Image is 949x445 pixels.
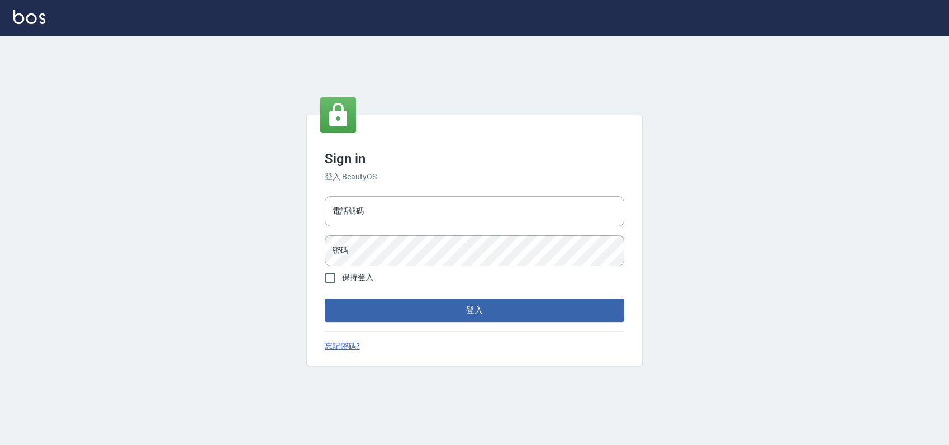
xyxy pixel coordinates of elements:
img: Logo [13,10,45,24]
h3: Sign in [325,151,624,167]
span: 保持登入 [342,272,373,283]
button: 登入 [325,299,624,322]
h6: 登入 BeautyOS [325,171,624,183]
a: 忘記密碼? [325,340,360,352]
